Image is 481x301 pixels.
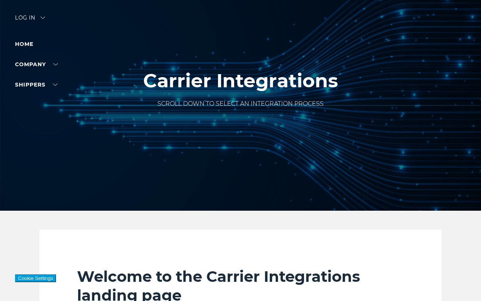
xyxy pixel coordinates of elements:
div: Log in [15,15,45,26]
a: SHIPPERS [15,81,57,88]
p: SCROLL DOWN TO SELECT AN INTEGRATION PROCESS [143,99,338,108]
button: Cookie Settings [15,274,56,282]
a: Home [15,41,33,47]
img: arrow [41,17,45,19]
iframe: Chat Widget [443,265,481,301]
a: Carriers [15,102,58,108]
img: kbx logo [212,15,269,48]
a: Company [15,61,58,68]
h1: Carrier Integrations [143,70,338,92]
